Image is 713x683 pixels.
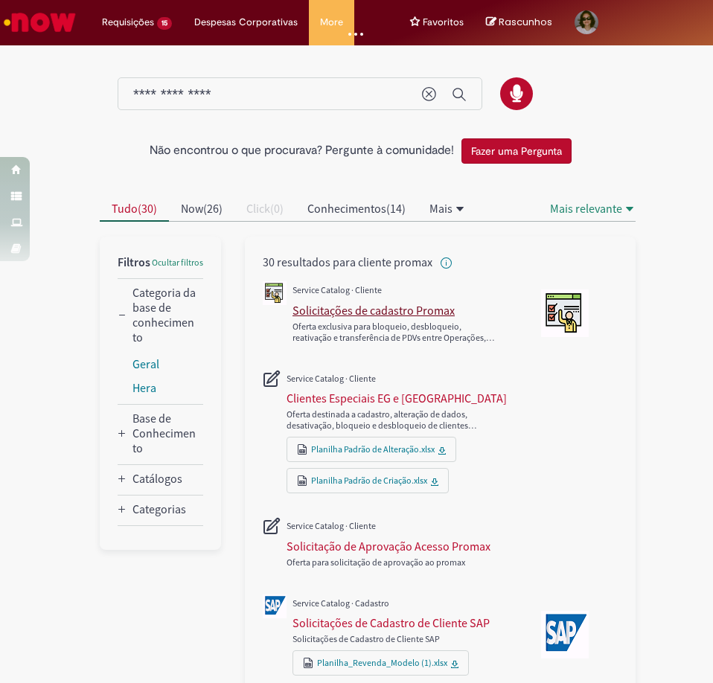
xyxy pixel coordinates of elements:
img: ServiceNow [1,7,78,37]
span: Despesas Corporativas [194,15,298,30]
h2: Não encontrou o que procurava? Pergunte à comunidade! [150,144,454,158]
a: No momento, sua lista de rascunhos tem 0 Itens [486,15,552,29]
span: 15 [157,17,172,30]
span: More [320,15,343,30]
span: Rascunhos [499,15,552,29]
span: Requisições [102,15,154,30]
button: Fazer uma Pergunta [461,138,572,164]
span: Favoritos [423,15,464,30]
